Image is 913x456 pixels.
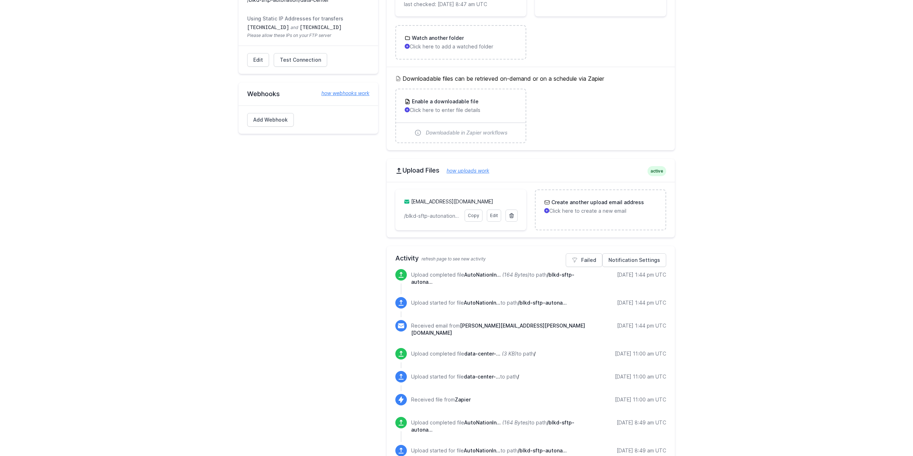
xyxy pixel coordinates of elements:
[602,253,666,267] a: Notification Settings
[314,90,370,97] a: how webhooks work
[395,253,666,263] h2: Activity
[247,25,290,30] code: [TECHNICAL_ID]
[404,212,460,220] p: /blkd-sftp-autonation/data-center
[395,74,666,83] h5: Downloadable files can be retrieved on-demand or on a schedule via Zapier
[518,447,567,453] span: /blkd-sftp-autonation/data-center
[615,396,666,403] div: [DATE] 11:00 am UTC
[617,299,666,306] div: [DATE] 1:44 pm UTC
[455,396,471,403] span: Zapier
[291,25,298,30] span: and
[617,271,666,278] div: [DATE] 1:44 pm UTC
[617,322,666,329] div: [DATE] 1:44 pm UTC
[411,198,493,205] a: [EMAIL_ADDRESS][DOMAIN_NAME]
[464,272,501,278] span: AutoNationInput_Test11102025_2.csv
[395,166,666,175] h2: Upload Files
[274,53,327,67] a: Test Connection
[247,33,370,38] span: Please allow these IPs on your FTP server
[411,323,585,336] span: [PERSON_NAME][EMAIL_ADDRESS][PERSON_NAME][DOMAIN_NAME]
[247,53,269,67] a: Edit
[502,419,530,426] i: (164 Bytes)
[280,56,321,64] span: Test Connection
[411,373,519,380] p: Upload started for file to path
[247,113,294,127] a: Add Webhook
[411,396,471,403] p: Received file from
[502,272,530,278] i: (164 Bytes)
[517,373,519,380] span: /
[411,322,589,337] p: Received email from
[422,256,486,262] span: refresh page to see new activity
[426,129,508,136] span: Downloadable in Zapier workflows
[465,210,483,222] a: Copy
[396,26,526,59] a: Watch another folder Click here to add a watched folder
[536,190,665,223] a: Create another upload email address Click here to create a new email
[648,166,666,176] span: active
[396,89,526,142] a: Enable a downloadable file Click here to enter file details Downloadable in Zapier workflows
[410,34,464,42] h3: Watch another folder
[617,447,666,454] div: [DATE] 8:49 am UTC
[411,447,567,454] p: Upload started for file to path
[247,15,370,22] dt: Using Static IP Addresses for transfers
[464,300,500,306] span: AutoNationInput_Test11102025_2.csv
[405,107,517,114] p: Click here to enter file details
[411,350,536,357] p: Upload completed file to path
[534,351,536,357] span: /
[544,207,656,215] p: Click here to create a new email
[615,373,666,380] div: [DATE] 11:00 am UTC
[410,98,479,105] h3: Enable a downloadable file
[464,419,501,426] span: AutoNationInput_Test11102025.csv
[487,210,501,222] a: Edit
[464,447,500,453] span: AutoNationInput_Test11102025.csv
[300,25,342,30] code: [TECHNICAL_ID]
[502,351,517,357] i: (3 KB)
[550,199,644,206] h3: Create another upload email address
[617,419,666,426] div: [DATE] 8:49 am UTC
[404,1,518,8] p: last checked: [DATE] 8:47 am UTC
[615,350,666,357] div: [DATE] 11:00 am UTC
[439,168,489,174] a: how uploads work
[566,253,602,267] a: Failed
[411,299,567,306] p: Upload started for file to path
[464,373,500,380] span: data-center-1760180409.csv
[247,90,370,98] h2: Webhooks
[411,419,589,433] p: Upload completed file to path
[464,351,500,357] span: data-center-1760180409.csv
[405,43,517,50] p: Click here to add a watched folder
[411,271,589,286] p: Upload completed file to path
[518,300,567,306] span: /blkd-sftp-autonation/data-center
